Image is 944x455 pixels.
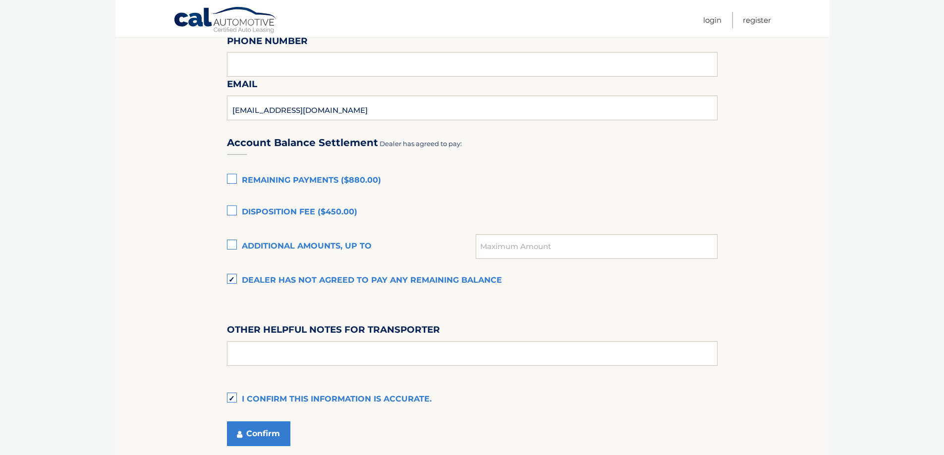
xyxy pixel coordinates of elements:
[227,171,718,191] label: Remaining Payments ($880.00)
[227,390,718,409] label: I confirm this information is accurate.
[227,137,378,149] h3: Account Balance Settlement
[380,140,462,148] span: Dealer has agreed to pay:
[703,12,722,28] a: Login
[227,77,257,95] label: Email
[227,237,476,256] label: Additional amounts, up to
[743,12,771,28] a: Register
[227,202,718,222] label: Disposition Fee ($450.00)
[227,322,440,341] label: Other helpful notes for transporter
[227,271,718,291] label: Dealer has not agreed to pay any remaining balance
[173,6,278,35] a: Cal Automotive
[227,421,290,446] button: Confirm
[227,34,308,52] label: Phone Number
[476,234,717,259] input: Maximum Amount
